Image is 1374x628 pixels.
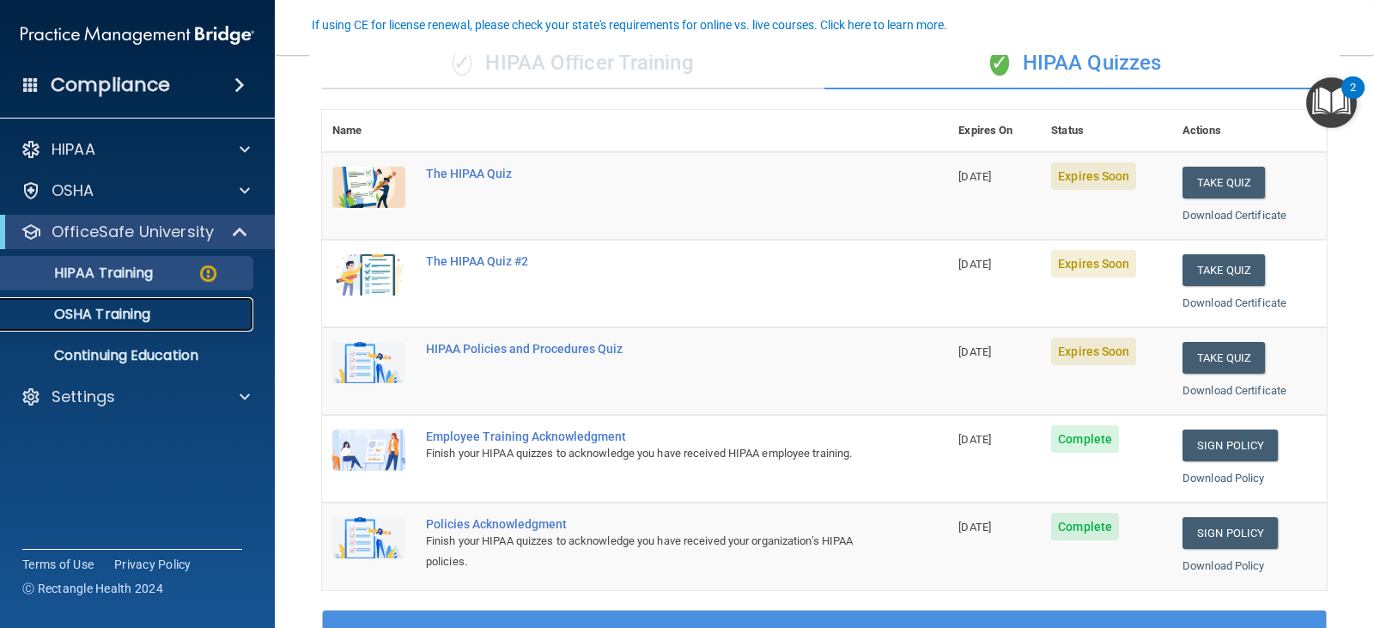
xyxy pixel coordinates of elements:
div: HIPAA Officer Training [322,38,824,89]
div: The HIPAA Quiz [426,167,862,180]
a: Privacy Policy [114,556,192,573]
span: ✓ [990,50,1009,76]
th: Expires On [948,110,1041,152]
th: Status [1041,110,1172,152]
div: HIPAA Policies and Procedures Quiz [426,342,862,356]
a: OSHA [21,180,250,201]
h4: Compliance [51,73,170,97]
a: Sign Policy [1182,517,1278,549]
div: HIPAA Quizzes [824,38,1327,89]
img: PMB logo [21,18,254,52]
div: If using CE for license renewal, please check your state's requirements for online vs. live cours... [312,19,947,31]
a: Download Certificate [1182,384,1286,397]
span: [DATE] [958,170,991,183]
span: [DATE] [958,433,991,446]
p: OfficeSafe University [52,222,214,242]
th: Name [322,110,416,152]
a: HIPAA [21,139,250,160]
a: Sign Policy [1182,430,1278,461]
button: Take Quiz [1182,167,1265,198]
p: Settings [52,387,115,407]
button: If using CE for license renewal, please check your state's requirements for online vs. live cours... [309,16,950,34]
p: HIPAA Training [11,265,153,282]
span: [DATE] [958,345,991,358]
span: Expires Soon [1051,162,1136,190]
th: Actions [1172,110,1327,152]
button: Take Quiz [1182,254,1265,286]
span: Ⓒ Rectangle Health 2024 [22,580,163,597]
a: Download Certificate [1182,209,1286,222]
a: OfficeSafe University [21,222,249,242]
div: Finish your HIPAA quizzes to acknowledge you have received HIPAA employee training. [426,443,862,464]
span: Expires Soon [1051,338,1136,365]
p: OSHA [52,180,94,201]
span: Complete [1051,425,1119,453]
div: Finish your HIPAA quizzes to acknowledge you have received your organization’s HIPAA policies. [426,531,862,572]
p: HIPAA [52,139,95,160]
div: Policies Acknowledgment [426,517,862,531]
span: [DATE] [958,521,991,533]
a: Download Certificate [1182,296,1286,309]
div: 2 [1350,88,1356,110]
a: Terms of Use [22,556,94,573]
div: Employee Training Acknowledgment [426,430,862,443]
span: Expires Soon [1051,250,1136,277]
a: Download Policy [1182,559,1265,572]
div: The HIPAA Quiz #2 [426,254,862,268]
p: Continuing Education [11,347,246,364]
button: Open Resource Center, 2 new notifications [1306,77,1357,128]
a: Download Policy [1182,472,1265,485]
a: Settings [21,387,250,407]
span: [DATE] [958,258,991,271]
p: OSHA Training [11,306,150,323]
span: ✓ [453,50,471,76]
span: Complete [1051,513,1119,540]
button: Take Quiz [1182,342,1265,374]
img: warning-circle.0cc9ac19.png [198,263,219,284]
